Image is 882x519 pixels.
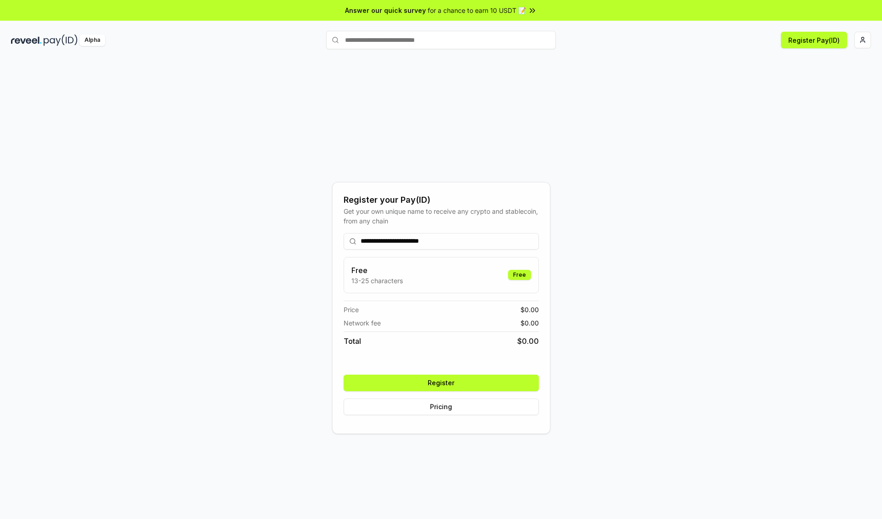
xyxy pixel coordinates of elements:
[44,34,78,46] img: pay_id
[344,318,381,328] span: Network fee
[508,270,531,280] div: Free
[428,6,526,15] span: for a chance to earn 10 USDT 📝
[517,336,539,347] span: $ 0.00
[79,34,105,46] div: Alpha
[11,34,42,46] img: reveel_dark
[344,399,539,415] button: Pricing
[344,206,539,226] div: Get your own unique name to receive any crypto and stablecoin, from any chain
[344,194,539,206] div: Register your Pay(ID)
[781,32,847,48] button: Register Pay(ID)
[345,6,426,15] span: Answer our quick survey
[351,265,403,276] h3: Free
[351,276,403,285] p: 13-25 characters
[344,305,359,314] span: Price
[520,318,539,328] span: $ 0.00
[520,305,539,314] span: $ 0.00
[344,375,539,391] button: Register
[344,336,361,347] span: Total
